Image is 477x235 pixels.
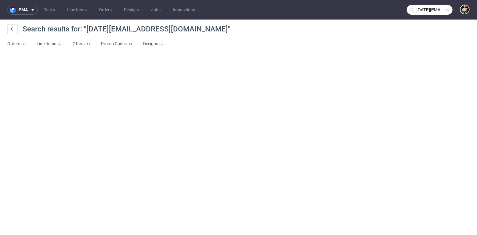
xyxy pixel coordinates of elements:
img: Marta Tomaszewska [461,5,469,14]
span: Search results for: "[DATE][EMAIL_ADDRESS][DOMAIN_NAME]" [23,25,230,33]
a: Designs [120,5,143,15]
span: pma [19,8,28,12]
button: pma [7,5,38,15]
a: Impositions [169,5,199,15]
a: Line Items [37,39,63,49]
a: Offers [73,39,91,49]
a: Jobs [147,5,164,15]
a: Orders [7,39,27,49]
a: Orders [95,5,115,15]
a: Line Items [63,5,90,15]
a: Tasks [40,5,59,15]
a: Promo Codes [101,39,133,49]
a: Designs [143,39,165,49]
img: logo [10,6,19,13]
